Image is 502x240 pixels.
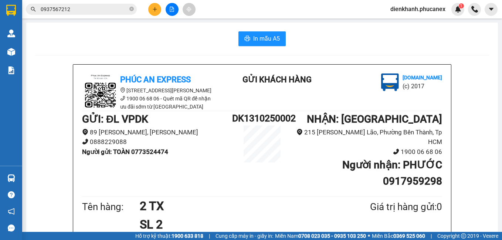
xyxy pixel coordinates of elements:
[31,7,36,12] span: search
[471,6,478,13] img: phone-icon
[7,66,15,74] img: solution-icon
[459,3,464,8] sup: 1
[342,159,442,187] b: Người nhận : PHƯỚC 0917959298
[372,232,425,240] span: Miền Bắc
[455,6,461,13] img: icon-new-feature
[120,96,125,101] span: phone
[238,31,286,46] button: printerIn mẫu A5
[82,199,140,215] div: Tên hàng:
[7,174,15,182] img: warehouse-icon
[253,34,280,43] span: In mẫu A5
[82,137,232,147] li: 0888229088
[7,30,15,37] img: warehouse-icon
[275,232,366,240] span: Miền Nam
[403,75,442,80] b: [DOMAIN_NAME]
[8,208,15,215] span: notification
[41,5,128,13] input: Tìm tên, số ĐT hoặc mã đơn
[120,88,125,93] span: environment
[216,232,273,240] span: Cung cấp máy in - giấy in:
[6,5,16,16] img: logo-vxr
[82,138,88,145] span: phone
[82,148,168,155] b: Người gửi : TOÀN 0773524474
[166,3,179,16] button: file-add
[82,95,215,111] li: 1900 06 68 06 - Quét mã QR để nhận ưu đãi sớm từ [GEOGRAPHIC_DATA]
[169,7,174,12] span: file-add
[292,127,442,147] li: 215 [PERSON_NAME] Lão, Phường Bến Thành, Tp HCM
[82,127,232,137] li: 89 [PERSON_NAME], [PERSON_NAME]
[140,197,334,215] h1: 2 TX
[82,73,119,110] img: logo.jpg
[209,232,210,240] span: |
[183,3,196,16] button: aim
[460,3,462,8] span: 1
[82,113,148,125] b: GỬI : ĐL VPDK
[8,224,15,232] span: message
[381,73,399,91] img: logo.jpg
[148,3,161,16] button: plus
[82,129,88,135] span: environment
[244,35,250,42] span: printer
[242,75,312,84] b: Gửi khách hàng
[485,3,498,16] button: caret-down
[292,147,442,157] li: 1900 06 68 06
[7,48,15,56] img: warehouse-icon
[8,191,15,198] span: question-circle
[431,232,432,240] span: |
[129,6,134,13] span: close-circle
[232,111,292,126] h1: DK1310250002
[461,233,466,239] span: copyright
[384,4,451,14] span: dienkhanh.phucanex
[334,199,442,215] div: Giá trị hàng gửi: 0
[186,7,191,12] span: aim
[82,86,215,95] li: [STREET_ADDRESS][PERSON_NAME]
[129,7,134,11] span: close-circle
[140,215,334,234] h1: SL 2
[296,129,303,135] span: environment
[135,232,203,240] span: Hỗ trợ kỹ thuật:
[152,7,157,12] span: plus
[488,6,495,13] span: caret-down
[403,82,442,91] li: (c) 2017
[393,233,425,239] strong: 0369 525 060
[393,148,399,155] span: phone
[172,233,203,239] strong: 1900 633 818
[120,75,191,84] b: Phúc An Express
[298,233,366,239] strong: 0708 023 035 - 0935 103 250
[368,234,370,237] span: ⚪️
[307,113,442,125] b: NHẬN : [GEOGRAPHIC_DATA]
